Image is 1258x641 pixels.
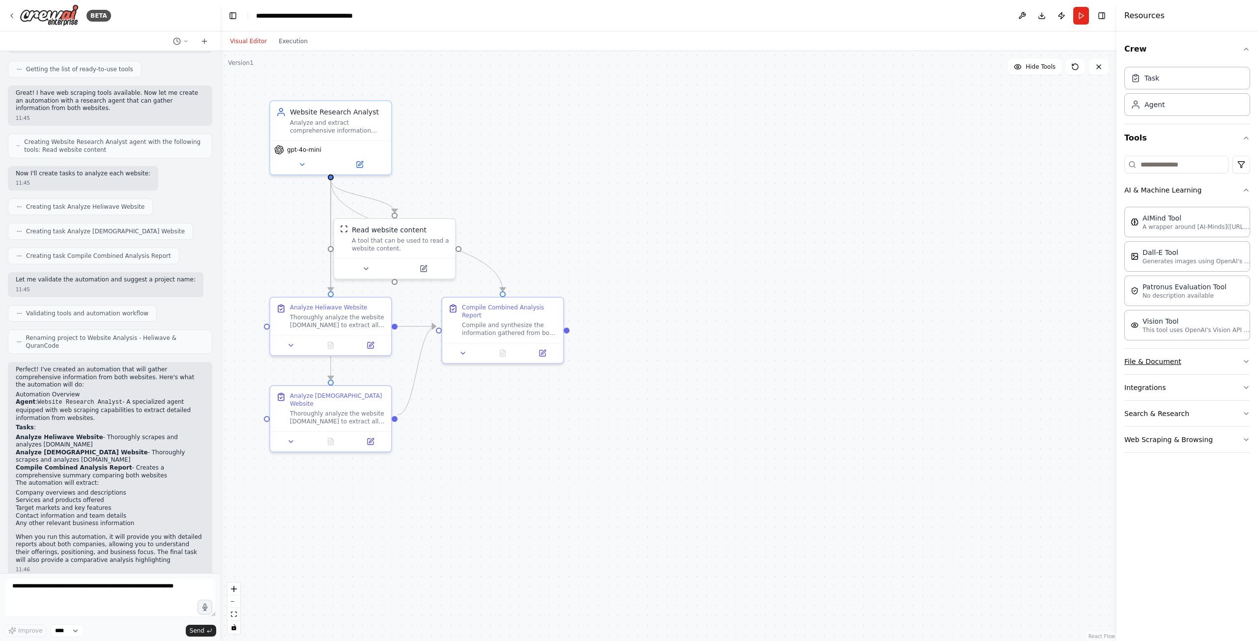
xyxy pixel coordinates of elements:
span: gpt-4o-mini [287,146,321,154]
button: Execution [273,35,314,47]
div: Version 1 [228,59,254,67]
img: ScrapeWebsiteTool [340,225,348,233]
div: ScrapeWebsiteToolRead website contentA tool that can be used to read a website content. [333,218,456,279]
div: Task [1144,73,1159,83]
div: Patronus Evaluation Tool [1143,282,1227,292]
p: Perfect! I've created an automation that will gather comprehensive information from both websites... [16,366,204,389]
span: Send [190,627,204,635]
li: Any other relevant business information [16,520,204,528]
strong: Tasks [16,424,34,431]
button: toggle interactivity [228,621,240,634]
div: BETA [86,10,111,22]
button: No output available [482,347,524,359]
g: Edge from 78a67744-37f3-49c6-9b5d-06de174be23e to f30327e4-9225-4e5e-98a7-360a24ef3a73 [398,321,436,419]
a: React Flow attribution [1088,634,1115,639]
p: This tool uses OpenAI's Vision API to describe the contents of an image. [1143,326,1251,334]
p: Let me validate the automation and suggest a project name: [16,276,196,284]
div: Vision Tool [1143,316,1251,326]
li: - Thoroughly scrapes and analyzes [DOMAIN_NAME] [16,449,204,464]
g: Edge from f9423e0c-46ba-4814-887a-98d09a4a7597 to f30327e4-9225-4e5e-98a7-360a24ef3a73 [326,180,508,291]
div: Thoroughly analyze the website [DOMAIN_NAME] to extract all relevant information including compan... [290,410,385,425]
div: 11:45 [16,179,150,187]
g: Edge from f9423e0c-46ba-4814-887a-98d09a4a7597 to f7931955-12d5-4ba8-a456-fd596dca0392 [326,180,400,213]
button: Search & Research [1124,401,1250,426]
p: Now I'll create tasks to analyze each website: [16,170,150,178]
div: Analyze Heliwave Website [290,304,367,311]
button: Tools [1124,124,1250,152]
div: Dall-E Tool [1143,248,1251,257]
span: Creating task Analyze Heliwave Website [26,203,144,211]
p: Great! I have web scraping tools available. Now let me create an automation with a research agent... [16,89,204,112]
div: Read website content [352,225,427,235]
nav: breadcrumb [256,11,367,21]
img: Logo [20,4,79,27]
li: Company overviews and descriptions [16,489,204,497]
span: Getting the list of ready-to-use tools [26,65,133,73]
p: : [16,424,204,432]
div: A tool that can be used to read a website content. [352,237,449,252]
button: Switch to previous chat [169,35,193,47]
div: AIMind Tool [1143,213,1251,223]
button: Start a new chat [197,35,212,47]
p: When you run this automation, it will provide you with detailed reports about both companies, all... [16,533,204,564]
div: Analyze [DEMOGRAPHIC_DATA] WebsiteThoroughly analyze the website [DOMAIN_NAME] to extract all rel... [269,385,392,452]
button: Click to speak your automation idea [198,600,212,614]
span: Renaming project to Website Analysis - Heliwave & QuranCode [26,334,204,350]
div: AI & Machine Learning [1124,203,1250,348]
button: Improve [4,624,47,637]
div: Analyze Heliwave WebsiteThoroughly analyze the website [DOMAIN_NAME] to extract all relevant info... [269,297,392,356]
button: Visual Editor [224,35,273,47]
div: Crew [1124,63,1250,124]
li: Contact information and team details [16,512,204,520]
button: Web Scraping & Browsing [1124,427,1250,452]
button: Hide Tools [1008,59,1061,75]
h4: Resources [1124,10,1165,22]
div: Website Research Analyst [290,107,385,117]
button: Open in side panel [353,339,387,351]
div: 11:45 [16,286,196,293]
button: zoom out [228,595,240,608]
button: File & Document [1124,349,1250,374]
p: : - A specialized agent equipped with web scraping capabilities to extract detailed information f... [16,398,204,422]
li: Services and products offered [16,497,204,504]
div: Compile and synthesize the information gathered from both Heliwave and QuranCode websites into a ... [462,321,557,337]
div: Analyze and extract comprehensive information from websites {website_url}, including company deta... [290,119,385,135]
div: 11:45 [16,114,204,122]
img: DallETool [1131,252,1139,260]
div: Agent [1144,100,1165,110]
span: Creating task Analyze [DEMOGRAPHIC_DATA] Website [26,227,185,235]
div: Compile Combined Analysis ReportCompile and synthesize the information gathered from both Heliwav... [441,297,564,364]
button: fit view [228,608,240,621]
code: Website Research Analyst [37,399,122,406]
div: Tools [1124,152,1250,461]
p: No description available [1143,292,1227,300]
li: - Thoroughly scrapes and analyzes [DOMAIN_NAME] [16,434,204,449]
img: PatronusEvalTool [1131,287,1139,295]
div: Website Research AnalystAnalyze and extract comprehensive information from websites {website_url}... [269,100,392,175]
button: Open in side panel [396,263,451,275]
strong: Analyze [DEMOGRAPHIC_DATA] Website [16,449,148,456]
p: A wrapper around [AI-Minds]([URL][DOMAIN_NAME]). Useful for when you need answers to questions fr... [1143,223,1251,231]
img: VisionTool [1131,321,1139,329]
button: Hide right sidebar [1095,9,1109,23]
button: No output available [310,339,352,351]
button: Send [186,625,216,637]
img: AIMindTool [1131,218,1139,226]
p: The automation will extract: [16,479,204,487]
strong: Analyze Heliwave Website [16,434,103,441]
strong: Agent [16,398,35,405]
h2: Automation Overview [16,391,204,399]
p: Generates images using OpenAI's Dall-E model. [1143,257,1251,265]
span: Creating task Compile Combined Analysis Report [26,252,171,260]
g: Edge from f9423e0c-46ba-4814-887a-98d09a4a7597 to 78a67744-37f3-49c6-9b5d-06de174be23e [326,180,336,380]
li: Target markets and key features [16,504,204,512]
div: Analyze [DEMOGRAPHIC_DATA] Website [290,392,385,408]
g: Edge from ebeef8ef-afa3-44b2-a2af-982bf4651a94 to f30327e4-9225-4e5e-98a7-360a24ef3a73 [398,321,436,331]
button: Open in side panel [525,347,559,359]
button: Open in side panel [353,436,387,447]
div: Compile Combined Analysis Report [462,304,557,319]
div: Thoroughly analyze the website [DOMAIN_NAME] to extract all relevant information including compan... [290,313,385,329]
span: Hide Tools [1026,63,1056,71]
button: zoom in [228,583,240,595]
div: 11:46 [16,566,204,573]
